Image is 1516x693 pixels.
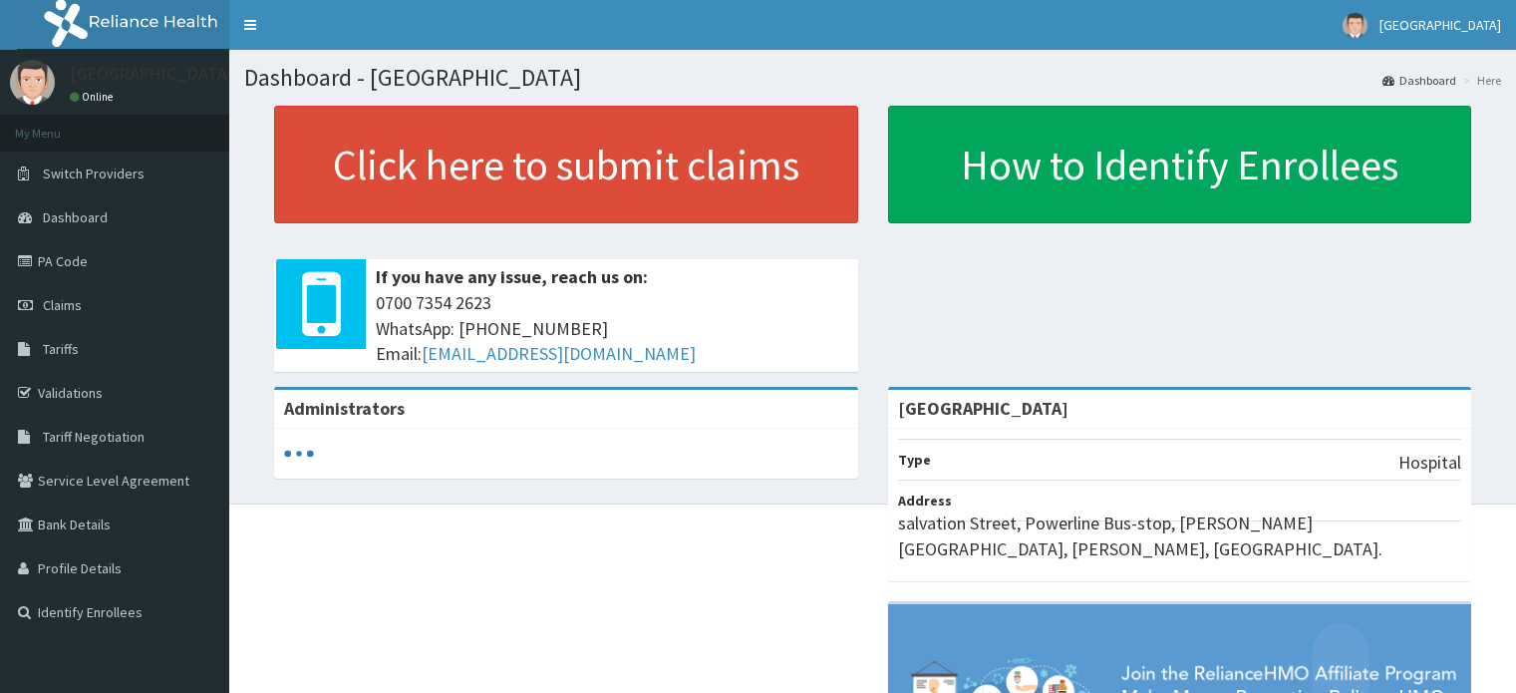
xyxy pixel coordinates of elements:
span: 0700 7354 2623 WhatsApp: [PHONE_NUMBER] Email: [376,290,848,367]
a: Online [70,90,118,104]
a: Click here to submit claims [274,106,858,223]
svg: audio-loading [284,439,314,469]
p: salvation Street, Powerline Bus-stop, [PERSON_NAME][GEOGRAPHIC_DATA], [PERSON_NAME], [GEOGRAPHIC_... [898,511,1462,561]
span: Tariff Negotiation [43,428,145,446]
p: [GEOGRAPHIC_DATA] [70,65,234,83]
span: Dashboard [43,208,108,226]
b: Type [898,451,931,469]
li: Here [1458,72,1501,89]
a: [EMAIL_ADDRESS][DOMAIN_NAME] [422,342,696,365]
span: Claims [43,296,82,314]
span: [GEOGRAPHIC_DATA] [1379,16,1501,34]
b: Administrators [284,397,405,420]
span: Tariffs [43,340,79,358]
a: How to Identify Enrollees [888,106,1472,223]
b: Address [898,492,952,510]
img: User Image [1343,13,1367,38]
p: Hospital [1398,450,1461,476]
a: Dashboard [1382,72,1456,89]
h1: Dashboard - [GEOGRAPHIC_DATA] [244,65,1501,91]
strong: [GEOGRAPHIC_DATA] [898,397,1068,420]
b: If you have any issue, reach us on: [376,265,648,288]
img: User Image [10,60,55,105]
span: Switch Providers [43,165,145,182]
